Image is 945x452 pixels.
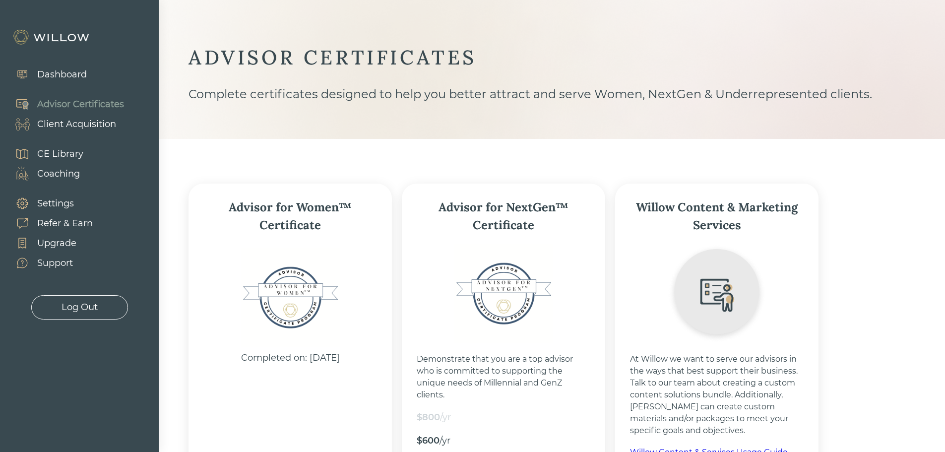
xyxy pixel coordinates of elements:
[417,434,440,448] div: $600
[37,197,74,210] div: Settings
[5,233,93,253] a: Upgrade
[12,29,92,45] img: Willow
[37,237,76,250] div: Upgrade
[5,213,93,233] a: Refer & Earn
[37,68,87,81] div: Dashboard
[241,248,340,347] img: Advisor for Women™ Certificate Badge
[440,411,451,424] div: /yr
[417,411,440,424] div: $800
[5,65,87,84] a: Dashboard
[417,353,590,401] div: Demonstrate that you are a top advisor who is committed to supporting the unique needs of Millenn...
[5,114,124,134] a: Client Acquisition
[241,351,340,365] div: Completed on: [DATE]
[454,244,553,343] img: Certificate_Program_Badge_NextGen.png
[417,198,590,234] div: Advisor for NextGen™ Certificate
[189,45,915,70] div: ADVISOR CERTIFICATES
[667,244,766,343] img: willowContentIcon.png
[37,167,80,181] div: Coaching
[5,164,83,184] a: Coaching
[630,198,804,234] div: Willow Content & Marketing Services
[37,98,124,111] div: Advisor Certificates
[62,301,98,314] div: Log Out
[630,353,804,437] div: At Willow we want to serve our advisors in the ways that best support their business. Talk to our...
[440,434,450,448] div: /yr
[5,144,83,164] a: CE Library
[37,217,93,230] div: Refer & Earn
[5,194,93,213] a: Settings
[37,147,83,161] div: CE Library
[5,94,124,114] a: Advisor Certificates
[37,257,73,270] div: Support
[37,118,116,131] div: Client Acquisition
[203,198,377,234] div: Advisor for Women™ Certificate
[189,85,915,139] div: Complete certificates designed to help you better attract and serve Women, NextGen & Underreprese...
